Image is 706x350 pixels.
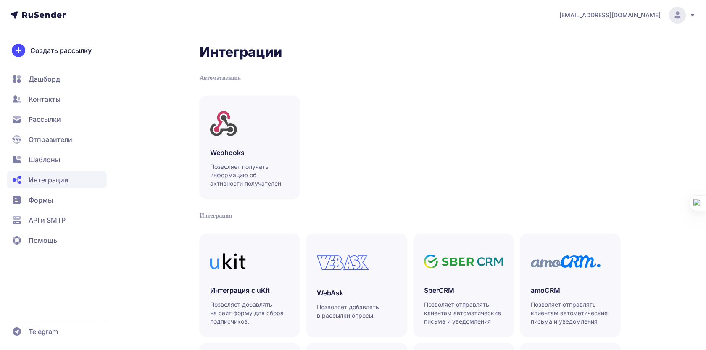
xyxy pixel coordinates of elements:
[200,212,620,220] div: Интеграции
[317,288,396,298] h3: WebAsk
[210,163,290,188] p: Позволяет получать информацию об активности получателей.
[29,74,60,84] span: Дашборд
[424,285,503,295] h3: SberCRM
[531,285,610,295] h3: amoCRM
[29,195,53,205] span: Формы
[306,234,406,336] a: WebAskПозволяет добавлять в рассылки опросы.
[29,114,61,124] span: Рассылки
[531,300,611,326] p: Позволяет отправлять клиентам автоматические письма и уведомления
[7,323,107,340] a: Telegram
[29,215,66,225] span: API и SMTP
[520,234,620,336] a: amoCRMПозволяет отправлять клиентам автоматические письма и уведомления
[210,285,289,295] h3: Интеграция с uKit
[29,94,61,104] span: Контакты
[200,234,300,336] a: Интеграция с uKitПозволяет добавлять на сайт форму для сбора подписчиков.
[29,175,68,185] span: Интеграции
[210,300,290,326] p: Позволяет добавлять на сайт форму для сбора подписчиков.
[29,235,57,245] span: Помощь
[29,134,72,145] span: Отправители
[29,326,58,337] span: Telegram
[30,45,92,55] span: Создать рассылку
[210,147,289,158] h3: Webhooks
[317,303,397,320] p: Позволяет добавлять в рассылки опросы.
[559,11,661,19] span: [EMAIL_ADDRESS][DOMAIN_NAME]
[200,44,620,61] h2: Интеграции
[200,74,620,82] div: Автоматизация
[424,300,504,326] p: Позволяет отправлять клиентам автоматические письма и уведомления
[29,155,60,165] span: Шаблоны
[200,96,300,198] a: WebhooksПозволяет получать информацию об активности получателей.
[414,234,514,336] a: SberCRMПозволяет отправлять клиентам автоматические письма и уведомления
